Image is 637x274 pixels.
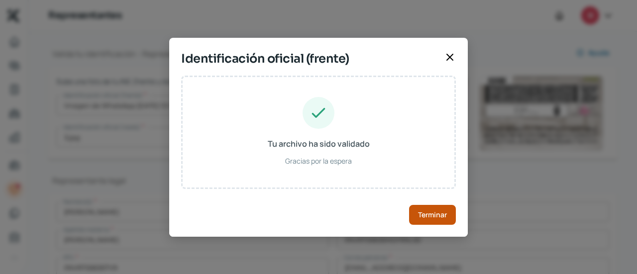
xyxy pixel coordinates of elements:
span: Identificación oficial (frente) [181,50,440,68]
img: Tu archivo ha sido validado [303,97,334,129]
span: Terminar [418,211,447,218]
span: Tu archivo ha sido validado [268,137,370,151]
button: Terminar [409,205,456,225]
span: Gracias por la espera [285,155,352,167]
